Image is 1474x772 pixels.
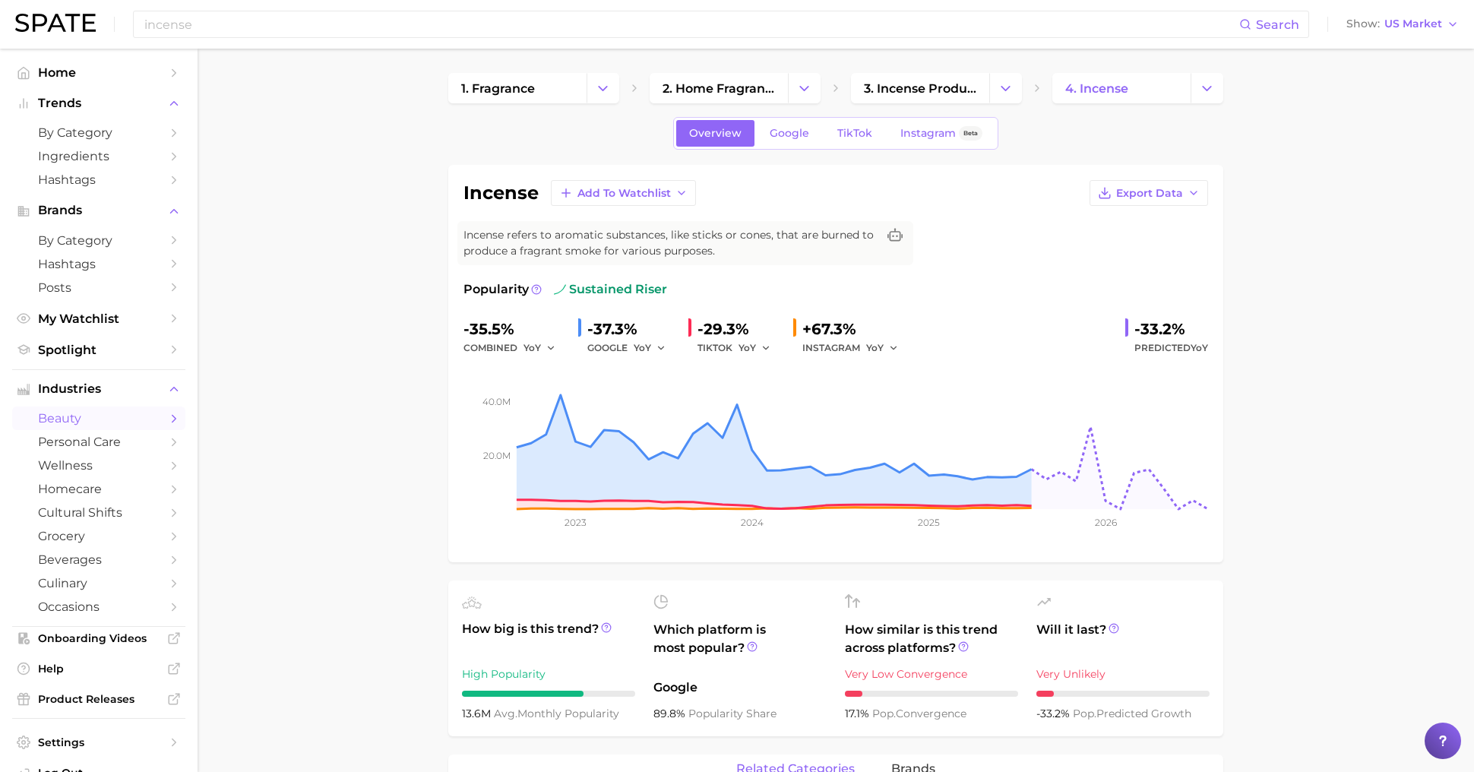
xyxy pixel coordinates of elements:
[866,339,899,357] button: YoY
[653,621,827,671] span: Which platform is most popular?
[887,120,995,147] a: InstagramBeta
[12,307,185,331] a: My Watchlist
[12,407,185,430] a: beauty
[38,125,160,140] span: by Category
[845,665,1018,683] div: Very Low Convergence
[523,339,556,357] button: YoY
[866,341,884,354] span: YoY
[12,731,185,754] a: Settings
[634,341,651,354] span: YoY
[12,571,185,595] a: culinary
[770,127,809,140] span: Google
[1346,20,1380,28] span: Show
[577,187,671,200] span: Add to Watchlist
[634,339,666,357] button: YoY
[12,378,185,400] button: Industries
[38,411,160,426] span: beauty
[462,691,635,697] div: 7 / 10
[461,81,535,96] span: 1. fragrance
[38,631,160,645] span: Onboarding Videos
[1073,707,1191,720] span: predicted growth
[12,627,185,650] a: Onboarding Videos
[448,73,587,103] a: 1. fragrance
[12,688,185,710] a: Product Releases
[12,92,185,115] button: Trends
[900,127,956,140] span: Instagram
[38,96,160,110] span: Trends
[1036,707,1073,720] span: -33.2%
[802,317,909,341] div: +67.3%
[462,620,635,657] span: How big is this trend?
[845,691,1018,697] div: 1 / 10
[38,529,160,543] span: grocery
[1036,691,1210,697] div: 1 / 10
[38,280,160,295] span: Posts
[12,430,185,454] a: personal care
[12,121,185,144] a: by Category
[523,341,541,354] span: YoY
[463,184,539,202] h1: incense
[653,679,827,697] span: Google
[12,252,185,276] a: Hashtags
[587,317,676,341] div: -37.3%
[494,707,619,720] span: monthly popularity
[650,73,788,103] a: 2. home fragrance
[15,14,96,32] img: SPATE
[12,199,185,222] button: Brands
[1343,14,1463,34] button: ShowUS Market
[38,458,160,473] span: wellness
[788,73,821,103] button: Change Category
[1052,73,1191,103] a: 4. incense
[872,707,966,720] span: convergence
[739,341,756,354] span: YoY
[143,11,1239,37] input: Search here for a brand, industry, or ingredient
[38,435,160,449] span: personal care
[12,657,185,680] a: Help
[1073,707,1096,720] abbr: popularity index
[1384,20,1442,28] span: US Market
[1191,342,1208,353] span: YoY
[587,73,619,103] button: Change Category
[463,227,877,259] span: Incense refers to aromatic substances, like sticks or cones, that are burned to produce a fragran...
[462,707,494,720] span: 13.6m
[1116,187,1183,200] span: Export Data
[1095,517,1117,528] tspan: 2026
[494,707,517,720] abbr: average
[851,73,989,103] a: 3. incense products
[1090,180,1208,206] button: Export Data
[12,61,185,84] a: Home
[1191,73,1223,103] button: Change Category
[12,276,185,299] a: Posts
[38,233,160,248] span: by Category
[587,339,676,357] div: GOOGLE
[802,339,909,357] div: INSTAGRAM
[12,548,185,571] a: beverages
[963,127,978,140] span: Beta
[845,621,1018,657] span: How similar is this trend across platforms?
[12,524,185,548] a: grocery
[38,149,160,163] span: Ingredients
[462,665,635,683] div: High Popularity
[864,81,976,96] span: 3. incense products
[12,168,185,191] a: Hashtags
[12,595,185,619] a: occasions
[12,454,185,477] a: wellness
[1065,81,1128,96] span: 4. incense
[663,81,775,96] span: 2. home fragrance
[689,127,742,140] span: Overview
[38,204,160,217] span: Brands
[741,517,764,528] tspan: 2024
[837,127,872,140] span: TikTok
[38,482,160,496] span: homecare
[551,180,696,206] button: Add to Watchlist
[12,501,185,524] a: cultural shifts
[38,505,160,520] span: cultural shifts
[38,736,160,749] span: Settings
[565,517,587,528] tspan: 2023
[757,120,822,147] a: Google
[38,343,160,357] span: Spotlight
[697,339,781,357] div: TIKTOK
[989,73,1022,103] button: Change Category
[554,280,667,299] span: sustained riser
[697,317,781,341] div: -29.3%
